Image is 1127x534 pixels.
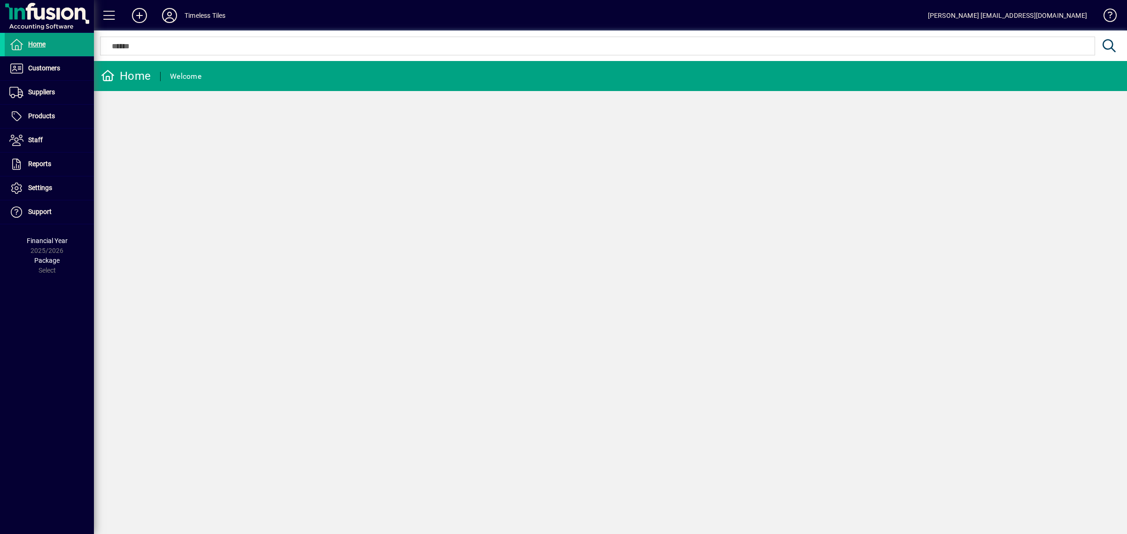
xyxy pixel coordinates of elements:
[27,237,68,244] span: Financial Year
[5,105,94,128] a: Products
[28,88,55,96] span: Suppliers
[34,257,60,264] span: Package
[928,8,1087,23] div: [PERSON_NAME] [EMAIL_ADDRESS][DOMAIN_NAME]
[1096,2,1115,32] a: Knowledge Base
[170,69,201,84] div: Welcome
[28,40,46,48] span: Home
[28,184,52,191] span: Settings
[28,112,55,120] span: Products
[5,129,94,152] a: Staff
[5,153,94,176] a: Reports
[5,176,94,200] a: Settings
[185,8,225,23] div: Timeless Tiles
[28,208,52,215] span: Support
[28,136,43,144] span: Staff
[28,64,60,72] span: Customers
[5,200,94,224] a: Support
[5,81,94,104] a: Suppliers
[154,7,185,24] button: Profile
[101,69,151,84] div: Home
[124,7,154,24] button: Add
[5,57,94,80] a: Customers
[28,160,51,168] span: Reports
